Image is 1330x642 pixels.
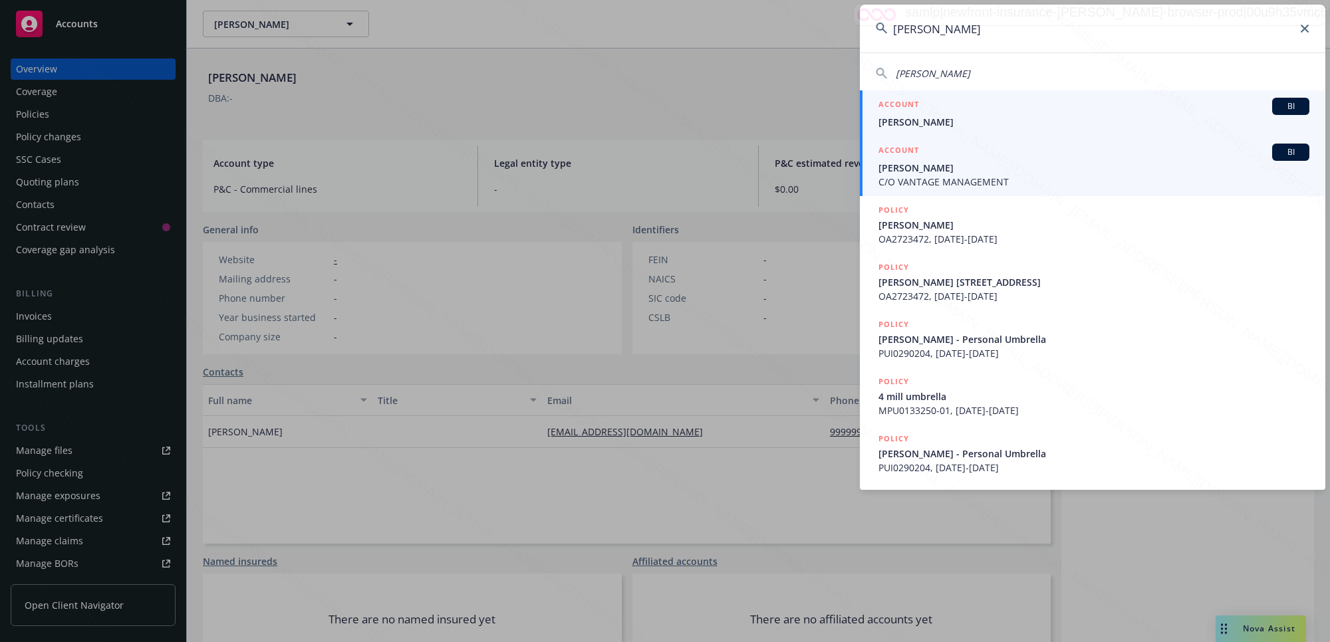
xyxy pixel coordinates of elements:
[878,318,909,331] h5: POLICY
[860,5,1325,53] input: Search...
[878,346,1309,360] span: PUI0290204, [DATE]-[DATE]
[860,425,1325,482] a: POLICY[PERSON_NAME] - Personal UmbrellaPUI0290204, [DATE]-[DATE]
[860,368,1325,425] a: POLICY4 mill umbrellaMPU0133250-01, [DATE]-[DATE]
[878,144,919,160] h5: ACCOUNT
[878,461,1309,475] span: PUI0290204, [DATE]-[DATE]
[878,375,909,388] h5: POLICY
[860,90,1325,136] a: ACCOUNTBI[PERSON_NAME]
[878,289,1309,303] span: OA2723472, [DATE]-[DATE]
[878,203,909,217] h5: POLICY
[860,196,1325,253] a: POLICY[PERSON_NAME]OA2723472, [DATE]-[DATE]
[896,67,970,80] span: [PERSON_NAME]
[878,98,919,114] h5: ACCOUNT
[878,332,1309,346] span: [PERSON_NAME] - Personal Umbrella
[878,232,1309,246] span: OA2723472, [DATE]-[DATE]
[1277,146,1304,158] span: BI
[878,447,1309,461] span: [PERSON_NAME] - Personal Umbrella
[878,175,1309,189] span: C/O VANTAGE MANAGEMENT
[860,310,1325,368] a: POLICY[PERSON_NAME] - Personal UmbrellaPUI0290204, [DATE]-[DATE]
[878,403,1309,417] span: MPU0133250-01, [DATE]-[DATE]
[1277,100,1304,112] span: BI
[878,389,1309,403] span: 4 mill umbrella
[878,218,1309,232] span: [PERSON_NAME]
[878,161,1309,175] span: [PERSON_NAME]
[878,261,909,274] h5: POLICY
[878,432,909,445] h5: POLICY
[860,136,1325,196] a: ACCOUNTBI[PERSON_NAME]C/O VANTAGE MANAGEMENT
[878,275,1309,289] span: [PERSON_NAME] [STREET_ADDRESS]
[860,253,1325,310] a: POLICY[PERSON_NAME] [STREET_ADDRESS]OA2723472, [DATE]-[DATE]
[878,115,1309,129] span: [PERSON_NAME]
